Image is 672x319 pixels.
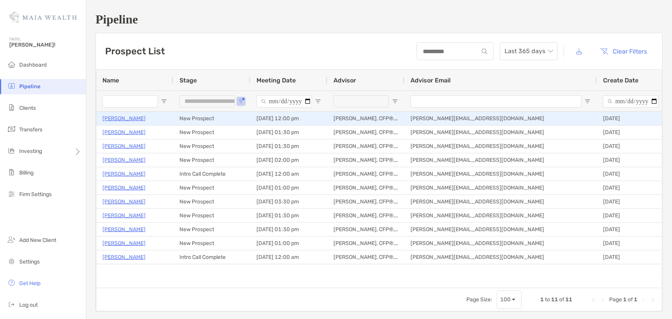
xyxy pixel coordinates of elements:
span: Settings [19,259,40,265]
div: [PERSON_NAME], CFP®, CDFA® [327,250,404,264]
a: [PERSON_NAME] [102,238,146,248]
div: [DATE] 01:00 pm [250,181,327,195]
a: [PERSON_NAME] [102,169,146,179]
button: Open Filter Menu [238,98,244,104]
a: [PERSON_NAME] [102,155,146,165]
div: [PERSON_NAME][EMAIL_ADDRESS][DOMAIN_NAME] [404,250,597,264]
span: Stage [179,77,197,84]
span: Add New Client [19,237,56,243]
span: 1 [540,296,544,303]
div: [DATE] 01:00 pm [250,237,327,250]
button: Open Filter Menu [585,98,591,104]
h3: Prospect List [105,46,165,57]
div: Page Size [497,290,522,309]
div: [DATE] 01:30 pm [250,223,327,236]
div: New Prospect [173,153,250,167]
div: 100 [500,296,511,303]
div: [DATE] 01:30 pm [250,209,327,222]
div: New Prospect [173,209,250,222]
span: 11 [551,296,558,303]
div: [DATE] 03:30 pm [250,195,327,208]
span: Create Date [603,77,638,84]
div: [PERSON_NAME][EMAIL_ADDRESS][DOMAIN_NAME] [404,209,597,222]
a: [PERSON_NAME] [102,114,146,123]
span: 11 [565,296,572,303]
div: [PERSON_NAME], CFP®, CDFA® [327,181,404,195]
span: Pipeline [19,83,40,90]
button: Open Filter Menu [662,98,668,104]
div: [PERSON_NAME][EMAIL_ADDRESS][DOMAIN_NAME] [404,153,597,167]
img: transfers icon [7,124,16,134]
div: Previous Page [600,297,606,303]
a: [PERSON_NAME] [102,197,146,207]
span: Dashboard [19,62,47,68]
div: [PERSON_NAME], CFP®, CDFA® [327,237,404,250]
div: [DATE] 02:00 pm [250,153,327,167]
p: [PERSON_NAME] [102,225,146,234]
span: Billing [19,170,34,176]
a: [PERSON_NAME] [102,141,146,151]
p: [PERSON_NAME] [102,252,146,262]
p: [PERSON_NAME] [102,211,146,220]
img: Zoe Logo [9,3,77,31]
div: [PERSON_NAME], CFP®, CDFA® [327,126,404,139]
div: New Prospect [173,112,250,125]
img: billing icon [7,168,16,177]
button: Open Filter Menu [392,98,398,104]
span: 1 [634,296,637,303]
div: [PERSON_NAME], CFP®, CDFA® [327,167,404,181]
div: Last Page [650,297,656,303]
div: [DATE] 12:00 am [250,250,327,264]
div: New Prospect [173,126,250,139]
button: Open Filter Menu [315,98,321,104]
img: input icon [482,49,488,54]
span: Advisor Email [411,77,451,84]
img: investing icon [7,146,16,155]
div: [PERSON_NAME][EMAIL_ADDRESS][DOMAIN_NAME] [404,126,597,139]
span: [PERSON_NAME]! [9,42,81,48]
div: Intro Call Complete [173,167,250,181]
div: First Page [591,297,597,303]
img: dashboard icon [7,60,16,69]
img: settings icon [7,257,16,266]
div: [PERSON_NAME][EMAIL_ADDRESS][DOMAIN_NAME] [404,195,597,208]
span: to [545,296,550,303]
div: [PERSON_NAME][EMAIL_ADDRESS][DOMAIN_NAME] [404,237,597,250]
span: Page [609,296,622,303]
h1: Pipeline [96,12,663,27]
input: Advisor Email Filter Input [411,95,582,107]
img: get-help icon [7,278,16,287]
div: [PERSON_NAME], CFP®, CDFA® [327,153,404,167]
img: logout icon [7,300,16,309]
span: 1 [623,296,627,303]
div: [PERSON_NAME][EMAIL_ADDRESS][DOMAIN_NAME] [404,223,597,236]
div: [DATE] 12:00 pm [250,112,327,125]
div: New Prospect [173,181,250,195]
img: clients icon [7,103,16,112]
div: [PERSON_NAME], CFP®, CDFA® [327,139,404,153]
span: of [559,296,564,303]
img: pipeline icon [7,81,16,91]
div: New Prospect [173,139,250,153]
div: [PERSON_NAME][EMAIL_ADDRESS][DOMAIN_NAME] [404,139,597,153]
div: [PERSON_NAME], CFP®, CDFA® [327,195,404,208]
a: [PERSON_NAME] [102,183,146,193]
div: [DATE] 12:00 am [250,167,327,181]
span: Clients [19,105,36,111]
img: firm-settings icon [7,189,16,198]
span: Transfers [19,126,42,133]
span: Log out [19,302,38,308]
span: Name [102,77,119,84]
button: Clear Filters [595,43,653,60]
div: Intro Call Complete [173,250,250,264]
div: [PERSON_NAME][EMAIL_ADDRESS][DOMAIN_NAME] [404,112,597,125]
span: Firm Settings [19,191,52,198]
div: Next Page [640,297,647,303]
div: [PERSON_NAME][EMAIL_ADDRESS][DOMAIN_NAME] [404,167,597,181]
